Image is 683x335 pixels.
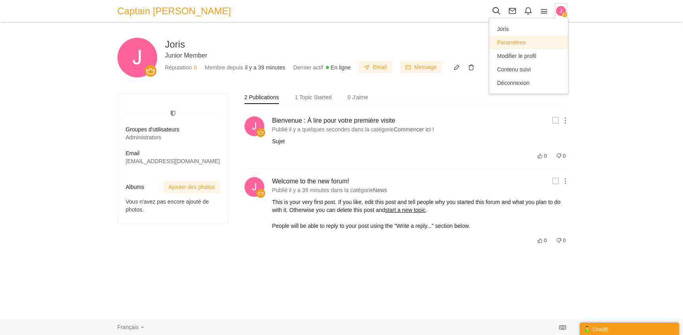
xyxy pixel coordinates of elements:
[295,94,298,100] span: 1
[205,64,243,71] span: Membre depuis
[584,325,675,333] div: Chat
[245,64,285,71] span: 1756112748
[164,181,220,193] a: Ajouter des photos
[244,177,264,197] img: HaEgM0VWESYAAAAASUVORK5CYII=
[414,64,437,70] span: Message
[165,39,185,50] span: Joris
[272,117,395,124] a: Bienvenue : À lire pour votre première visite
[272,137,566,145] div: Sujet
[352,126,434,133] span: dans la catégorie
[295,93,332,104] a: 1 Topic Started
[249,94,279,100] span: Publications
[373,187,387,193] a: News
[126,133,220,141] span: Administrators
[497,26,509,32] span: Joris
[563,237,566,243] span: 0
[604,327,607,332] strong: 0
[348,93,368,104] a: 0 J'aime
[563,153,566,159] span: 0
[272,178,349,185] a: Welcome to the new forum!
[556,6,566,16] img: HaEgM0VWESYAAAAASUVORK5CYII=
[602,327,608,332] span: ( )
[117,324,139,330] span: Français
[117,2,237,20] a: Captain [PERSON_NAME]
[126,125,220,133] span: Groupes d'utilisateurs
[126,198,220,214] ul: .
[272,187,288,193] span: Publié
[544,153,547,159] span: 0
[352,94,368,100] span: J'aime
[489,63,568,76] a: Contenu suivi
[385,207,425,213] a: start a new topic
[489,76,568,90] a: Déconnexion
[272,126,288,133] span: Publié
[245,64,285,71] time: août 25, 2025 11:05
[126,198,209,213] span: Vous n'avez pas encore ajouté de photos
[272,199,561,229] span: This is your very first post. If you like, edit this post and tell people why you started this fo...
[293,64,323,71] span: Dernier actif
[299,94,332,100] span: Topic Started
[244,93,279,104] a: 2 Publications
[331,64,351,71] span: En ligne
[165,52,208,59] span: Junior Member
[126,158,220,164] a: [EMAIL_ADDRESS][DOMAIN_NAME]
[373,64,387,70] span: Email
[194,64,197,71] a: 0
[489,36,568,49] a: Paramètres
[489,22,568,36] a: Joris
[544,237,547,243] span: 0
[126,184,144,190] a: Albums
[394,126,434,133] a: Commencer ici !
[244,94,248,100] span: 2
[244,116,264,136] img: HaEgM0VWESYAAAAASUVORK5CYII=
[289,126,350,133] time: août 25, 2025 11:44
[126,150,140,156] span: Email
[289,187,329,193] time: août 25, 2025 11:05
[331,187,387,193] span: dans la catégorie
[489,49,568,63] a: Modifier le profil
[165,64,192,71] span: Réputation
[348,94,351,100] span: 0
